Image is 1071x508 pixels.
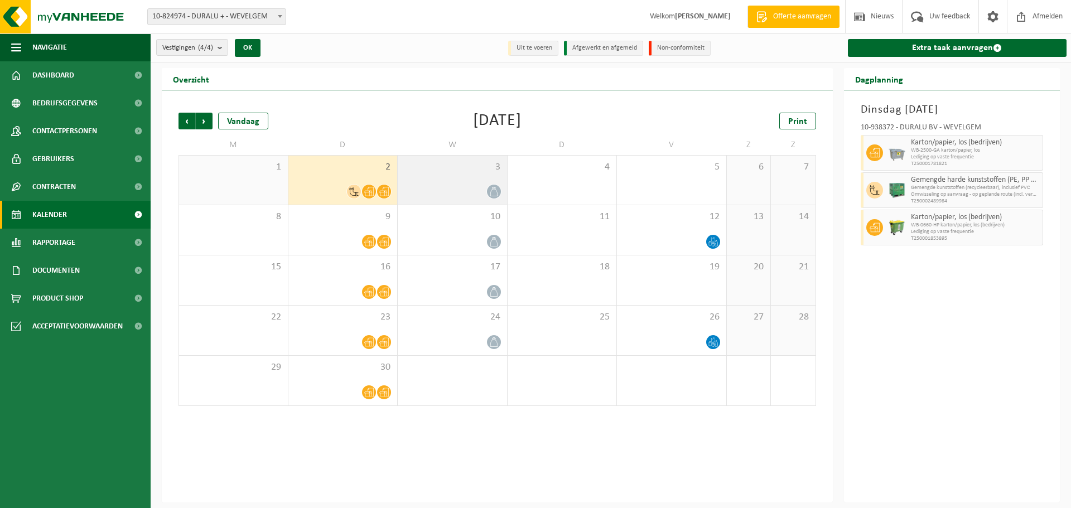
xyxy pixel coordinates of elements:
span: 17 [403,261,501,273]
span: Acceptatievoorwaarden [32,312,123,340]
span: Navigatie [32,33,67,61]
button: OK [235,39,260,57]
span: 12 [623,211,721,223]
span: 5 [623,161,721,173]
span: 7 [776,161,809,173]
span: Gemengde harde kunststoffen (PE, PP en PVC), recycleerbaar (industrieel) [911,176,1040,185]
strong: [PERSON_NAME] [675,12,731,21]
span: Contracten [32,173,76,201]
span: 19 [623,261,721,273]
span: 13 [732,211,765,223]
div: Vandaag [218,113,268,129]
span: Kalender [32,201,67,229]
td: Z [771,135,816,155]
img: WB-0660-HPE-GN-50 [889,219,905,236]
span: 2 [294,161,392,173]
span: Lediging op vaste frequentie [911,154,1040,161]
span: T250002489984 [911,198,1040,205]
span: Karton/papier, los (bedrijven) [911,213,1040,222]
span: Contactpersonen [32,117,97,145]
img: PB-HB-1400-HPE-GN-01 [889,182,905,199]
button: Vestigingen(4/4) [156,39,228,56]
span: WB-0660-HP karton/papier, los (bedrijven) [911,222,1040,229]
td: Z [727,135,771,155]
span: Product Shop [32,284,83,312]
span: 20 [732,261,765,273]
span: 16 [294,261,392,273]
span: Dashboard [32,61,74,89]
td: D [288,135,398,155]
span: 26 [623,311,721,323]
span: 28 [776,311,809,323]
count: (4/4) [198,44,213,51]
li: Uit te voeren [508,41,558,56]
span: Vestigingen [162,40,213,56]
span: 21 [776,261,809,273]
div: 10-938372 - DURALU BV - WEVELGEM [861,124,1044,135]
span: Gebruikers [32,145,74,173]
span: 23 [294,311,392,323]
a: Extra taak aanvragen [848,39,1067,57]
h3: Dinsdag [DATE] [861,101,1044,118]
div: [DATE] [473,113,522,129]
span: Vorige [178,113,195,129]
td: V [617,135,727,155]
h2: Overzicht [162,68,220,90]
span: Lediging op vaste frequentie [911,229,1040,235]
span: 15 [185,261,282,273]
span: 18 [513,261,611,273]
span: 22 [185,311,282,323]
span: T250001781821 [911,161,1040,167]
td: M [178,135,288,155]
span: Rapportage [32,229,75,257]
span: 24 [403,311,501,323]
li: Non-conformiteit [649,41,711,56]
span: 10-824974 - DURALU + - WEVELGEM [147,8,286,25]
a: Offerte aanvragen [747,6,840,28]
img: WB-2500-GAL-GY-01 [889,144,905,161]
span: 4 [513,161,611,173]
span: 30 [294,361,392,374]
span: 10-824974 - DURALU + - WEVELGEM [148,9,286,25]
li: Afgewerkt en afgemeld [564,41,643,56]
span: 25 [513,311,611,323]
span: Print [788,117,807,126]
span: Omwisseling op aanvraag - op geplande route (incl. verwerking) [911,191,1040,198]
td: W [398,135,508,155]
span: 14 [776,211,809,223]
span: 9 [294,211,392,223]
a: Print [779,113,816,129]
h2: Dagplanning [844,68,914,90]
span: Gemengde kunststoffen (recycleerbaar), inclusief PVC [911,185,1040,191]
span: Karton/papier, los (bedrijven) [911,138,1040,147]
span: 3 [403,161,501,173]
td: D [508,135,617,155]
span: Bedrijfsgegevens [32,89,98,117]
span: 27 [732,311,765,323]
span: 6 [732,161,765,173]
span: 10 [403,211,501,223]
span: Offerte aanvragen [770,11,834,22]
span: 8 [185,211,282,223]
span: WB-2500-GA karton/papier, los [911,147,1040,154]
span: Volgende [196,113,213,129]
span: 1 [185,161,282,173]
span: 29 [185,361,282,374]
span: 11 [513,211,611,223]
span: Documenten [32,257,80,284]
span: T250001853895 [911,235,1040,242]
